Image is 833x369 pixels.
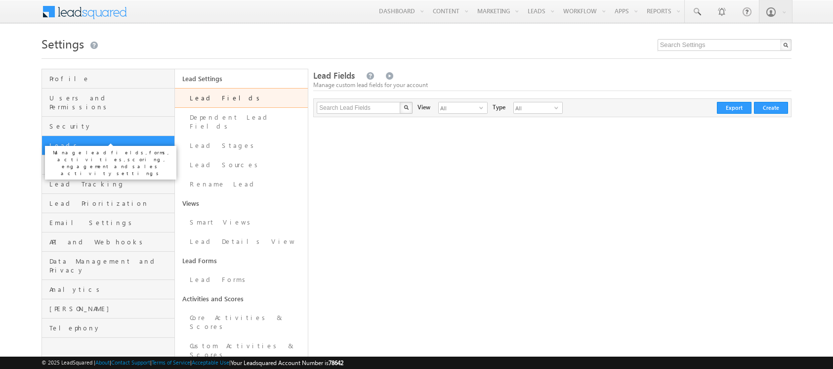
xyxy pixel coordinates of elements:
div: Type [493,102,505,112]
a: Contact Support [111,359,150,366]
a: Views [175,194,308,213]
a: Dependent Lead Fields [175,108,308,136]
a: About [95,359,110,366]
a: Acceptable Use [192,359,229,366]
span: API and Webhooks [49,237,172,246]
a: API and Webhooks [42,232,174,252]
a: Lead Prioritization [42,194,174,213]
a: Lead Sources [175,155,308,175]
a: [PERSON_NAME] [42,299,174,319]
a: Lead Forms [175,251,308,270]
a: Lead Forms [175,270,308,289]
a: Lead Stages [175,136,308,155]
button: Create [754,102,788,114]
a: Custom Activities & Scores [175,336,308,365]
p: Manage lead fields, forms, activities, scoring, engagement and sales activity settings [49,149,172,177]
a: Terms of Service [152,359,190,366]
a: Data Management and Privacy [42,252,174,280]
a: Lead Fields [175,88,308,108]
span: Leads [49,141,172,150]
a: Core Activities & Scores [175,308,308,336]
span: Analytics [49,285,172,294]
span: Your Leadsquared Account Number is [231,359,343,367]
span: Lead Prioritization [49,199,172,208]
a: Lead Settings [175,69,308,88]
span: select [554,105,562,111]
a: Profile [42,69,174,89]
span: Lead Tracking [49,180,172,188]
a: Security [42,117,174,136]
a: Activities and Scores [175,289,308,308]
span: 78642 [329,359,343,367]
span: Data Management and Privacy [49,257,172,275]
a: Analytics [42,280,174,299]
span: Profile [49,74,172,83]
span: Users and Permissions [49,93,172,111]
div: Manage custom lead fields for your account [313,81,791,90]
span: All [514,102,554,113]
div: View [417,102,430,112]
button: Export [717,102,751,114]
a: Users and Permissions [42,89,174,117]
span: All [439,102,479,113]
a: Lead Tracking [42,175,174,194]
a: Lead Details View [175,232,308,251]
a: Leads [42,136,174,155]
a: Smart Views [175,213,308,232]
span: © 2025 LeadSquared | | | | | [42,358,343,368]
input: Search Settings [658,39,791,51]
span: Settings [42,36,84,51]
span: Security [49,122,172,131]
span: Lead Fields [313,70,355,81]
span: [PERSON_NAME] [49,304,172,313]
img: Search [404,105,409,110]
span: select [479,105,487,111]
span: Email Settings [49,218,172,227]
a: Rename Lead [175,175,308,194]
a: Email Settings [42,213,174,232]
span: Telephony [49,323,172,332]
a: Telephony [42,319,174,338]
